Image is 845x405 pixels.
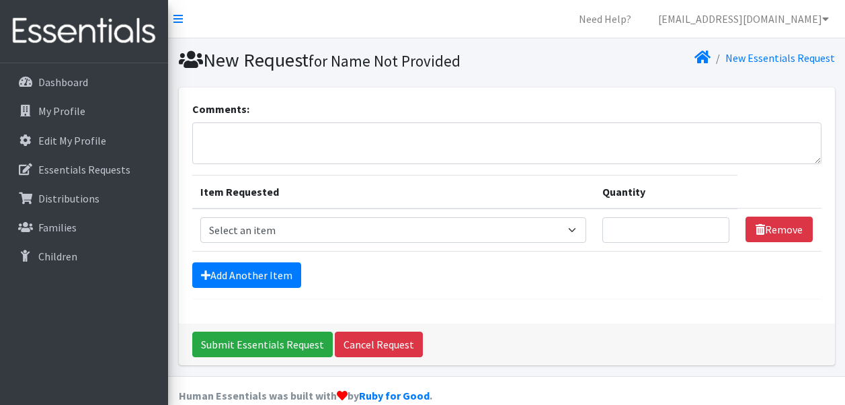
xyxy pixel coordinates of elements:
a: Remove [746,217,813,242]
a: Need Help? [568,5,642,32]
p: Essentials Requests [38,163,130,176]
th: Item Requested [192,175,595,209]
a: Dashboard [5,69,163,96]
a: [EMAIL_ADDRESS][DOMAIN_NAME] [647,5,840,32]
a: Edit My Profile [5,127,163,154]
a: Distributions [5,185,163,212]
a: Children [5,243,163,270]
a: Ruby for Good [359,389,430,402]
a: New Essentials Request [725,51,835,65]
p: Families [38,221,77,234]
img: HumanEssentials [5,9,163,54]
small: for Name Not Provided [309,51,460,71]
th: Quantity [594,175,737,209]
label: Comments: [192,101,249,117]
p: Edit My Profile [38,134,106,147]
h1: New Request [179,48,502,72]
input: Submit Essentials Request [192,332,333,357]
p: Distributions [38,192,99,205]
a: Cancel Request [335,332,423,357]
a: My Profile [5,98,163,124]
p: My Profile [38,104,85,118]
a: Essentials Requests [5,156,163,183]
a: Add Another Item [192,262,301,288]
a: Families [5,214,163,241]
p: Children [38,250,77,263]
strong: Human Essentials was built with by . [179,389,432,402]
p: Dashboard [38,75,88,89]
